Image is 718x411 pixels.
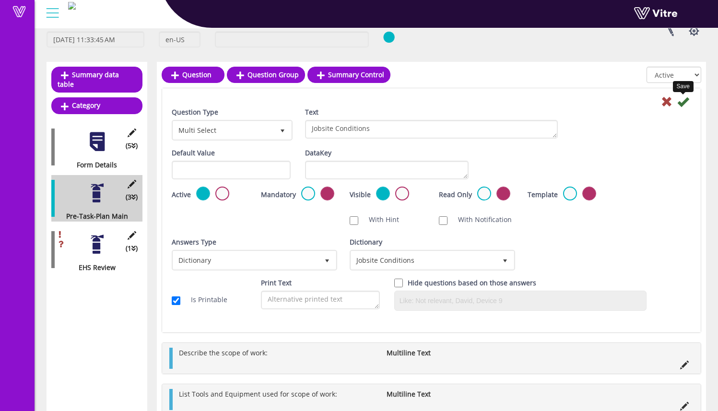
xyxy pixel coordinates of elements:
div: Pre-Task-Plan Main [51,211,135,222]
label: Active [172,189,191,200]
div: Save [673,81,694,92]
img: yes [383,31,395,43]
label: Read Only [439,189,472,200]
label: Default Value [172,148,215,158]
span: Multi Select [173,121,274,139]
label: Visible [350,189,371,200]
label: Is Printable [181,294,227,305]
input: With Hint [350,216,358,225]
a: Summary Control [307,67,390,83]
span: Describe the scope of work: [179,348,268,357]
div: Form Details [51,160,135,170]
label: Hide questions based on those answers [408,278,536,288]
label: Dictionary [350,237,382,247]
input: Is Printable [172,296,180,305]
span: Jobsite Conditions [351,251,496,269]
span: select [274,121,291,139]
span: select [318,251,336,269]
label: With Notification [448,214,512,225]
span: List Tools and Equipment used for scope of work: [179,389,337,399]
input: Hide question based on answer [394,279,403,287]
span: (3 ) [126,192,138,202]
a: Category [51,97,142,114]
a: Question [162,67,224,83]
input: With Notification [439,216,447,225]
label: Answers Type [172,237,216,247]
a: Summary data table [51,67,142,93]
label: Text [305,107,318,117]
label: Mandatory [261,189,296,200]
li: Multiline Text [382,348,459,358]
label: Print Text [261,278,292,288]
img: Logo-Web.png [68,2,76,10]
label: With Hint [359,214,399,225]
span: Dictionary [173,251,318,269]
a: Question Group [227,67,305,83]
span: (5 ) [126,141,138,151]
label: DataKey [305,148,331,158]
li: Multiline Text [382,389,459,399]
label: Template [528,189,558,200]
span: select [496,251,514,269]
span: (1 ) [126,243,138,254]
div: EHS Review [51,262,135,273]
label: Question Type [172,107,218,117]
